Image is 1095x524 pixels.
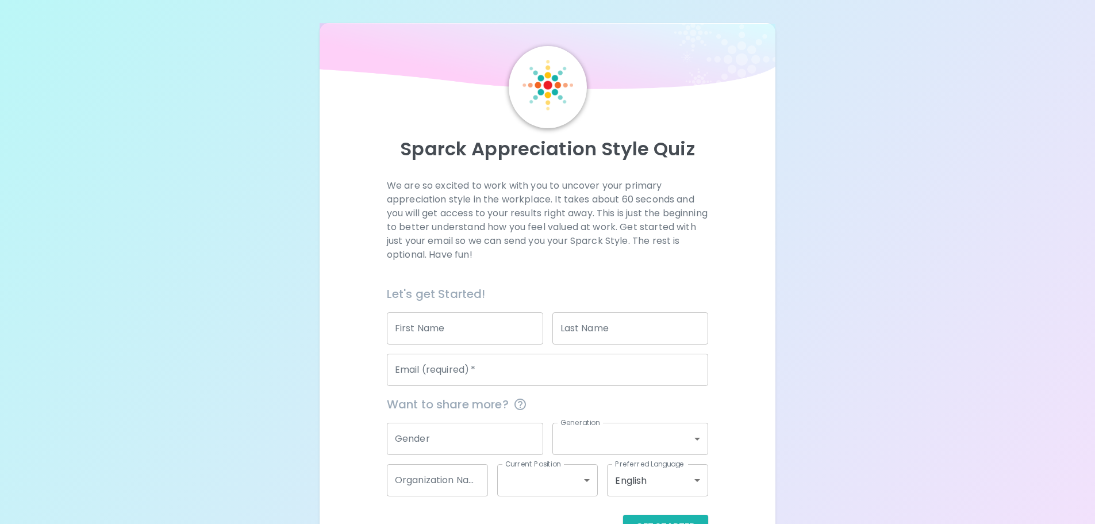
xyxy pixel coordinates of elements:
[505,459,561,469] label: Current Position
[333,137,762,160] p: Sparck Appreciation Style Quiz
[615,459,684,469] label: Preferred Language
[320,23,776,95] img: wave
[522,60,573,110] img: Sparck Logo
[560,418,600,427] label: Generation
[607,464,708,496] div: English
[387,395,708,414] span: Want to share more?
[513,397,527,411] svg: This information is completely confidential and only used for aggregated appreciation studies at ...
[387,179,708,262] p: We are so excited to work with you to uncover your primary appreciation style in the workplace. I...
[387,285,708,303] h6: Let's get Started!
